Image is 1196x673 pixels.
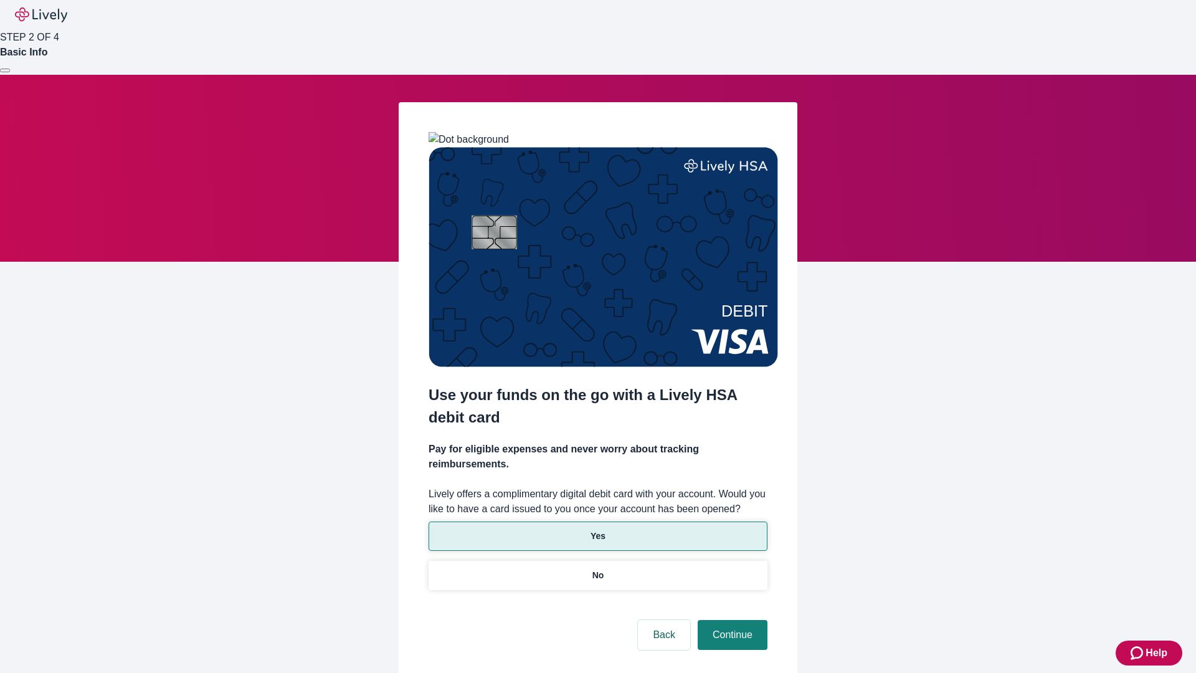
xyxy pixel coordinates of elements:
[592,569,604,582] p: No
[429,522,767,551] button: Yes
[429,384,767,429] h2: Use your funds on the go with a Lively HSA debit card
[429,561,767,590] button: No
[638,620,690,650] button: Back
[1116,641,1182,666] button: Zendesk support iconHelp
[698,620,767,650] button: Continue
[429,487,767,517] label: Lively offers a complimentary digital debit card with your account. Would you like to have a card...
[429,147,778,367] img: Debit card
[1146,646,1167,661] span: Help
[429,442,767,472] h4: Pay for eligible expenses and never worry about tracking reimbursements.
[429,132,509,147] img: Dot background
[1131,646,1146,661] svg: Zendesk support icon
[591,530,605,543] p: Yes
[15,7,67,22] img: Lively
